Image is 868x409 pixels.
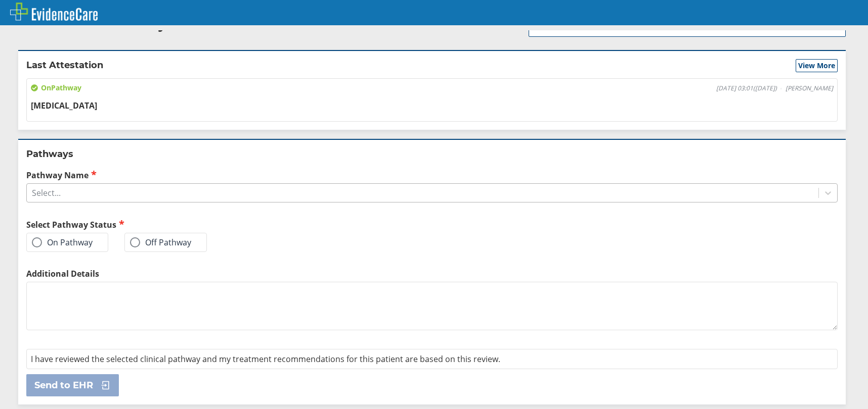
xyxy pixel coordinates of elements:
h2: Select Pathway Status [26,219,428,230]
span: I have reviewed the selected clinical pathway and my treatment recommendations for this patient a... [31,353,500,365]
h2: Last Attestation [26,59,103,72]
div: Select... [32,187,61,198]
button: Send to EHR [26,374,119,396]
img: EvidenceCare [10,3,98,21]
span: [PERSON_NAME] [786,84,833,92]
span: On Pathway [31,83,81,93]
label: On Pathway [32,237,93,247]
span: Send to EHR [34,379,93,391]
label: Off Pathway [130,237,191,247]
span: [MEDICAL_DATA] [31,100,97,111]
span: View More [798,61,835,71]
label: Additional Details [26,268,838,279]
span: [DATE] 03:01 ( [DATE] ) [716,84,777,92]
h2: Pathways [26,148,838,160]
label: Pathway Name [26,169,838,181]
button: View More [796,59,838,72]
